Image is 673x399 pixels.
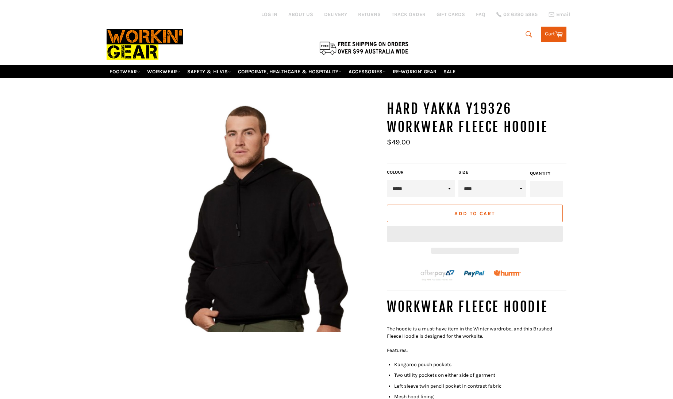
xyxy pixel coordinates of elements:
label: COLOUR [387,169,455,175]
span: WORKWEAR FLEECE HOODIE [387,299,548,315]
li: Two utility pockets on either side of garment [394,372,566,379]
a: ABOUT US [288,11,313,18]
a: SALE [441,65,458,78]
a: TRACK ORDER [392,11,426,18]
button: Add to Cart [387,205,563,222]
img: paypal.png [464,263,485,284]
label: Quantity [530,170,563,177]
span: 02 6280 5885 [503,12,538,17]
span: Add to Cart [454,210,495,217]
img: Flat $9.95 shipping Australia wide [318,40,409,55]
a: RE-WORKIN' GEAR [390,65,439,78]
span: Email [556,12,570,17]
a: RETURNS [358,11,381,18]
span: The hoodie is a must-have item in the Winter wardrobe, and this Brushed Fleece Hoodie is designed... [387,326,552,339]
a: Log in [261,11,277,18]
a: ACCESSORIES [346,65,389,78]
a: CORPORATE, HEALTHCARE & HOSPITALITY [235,65,345,78]
a: DELIVERY [324,11,347,18]
li: Kangaroo pouch pockets [394,361,566,368]
a: WORKWEAR [144,65,183,78]
label: Size [458,169,526,175]
img: HARD YAKKA Y19326 Workwear Fleece Hoodie - Workin' Gear [147,100,380,332]
a: FOOTWEAR [107,65,143,78]
a: SAFETY & HI VIS [184,65,234,78]
li: Left sleeve twin pencil pocket in contrast fabric [394,383,566,390]
img: Humm_core_logo_RGB-01_300x60px_small_195d8312-4386-4de7-b182-0ef9b6303a37.png [494,270,521,276]
img: Workin Gear leaders in Workwear, Safety Boots, PPE, Uniforms. Australia's No.1 in Workwear [107,24,183,65]
a: Cart [541,27,566,42]
span: Features: [387,347,408,353]
img: Afterpay-Logo-on-dark-bg_large.png [420,269,455,281]
h1: HARD YAKKA Y19326 Workwear Fleece Hoodie [387,100,566,136]
a: 02 6280 5885 [496,12,538,17]
a: FAQ [476,11,485,18]
a: GIFT CARDS [437,11,465,18]
a: Email [549,12,570,18]
span: $49.00 [387,138,410,146]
